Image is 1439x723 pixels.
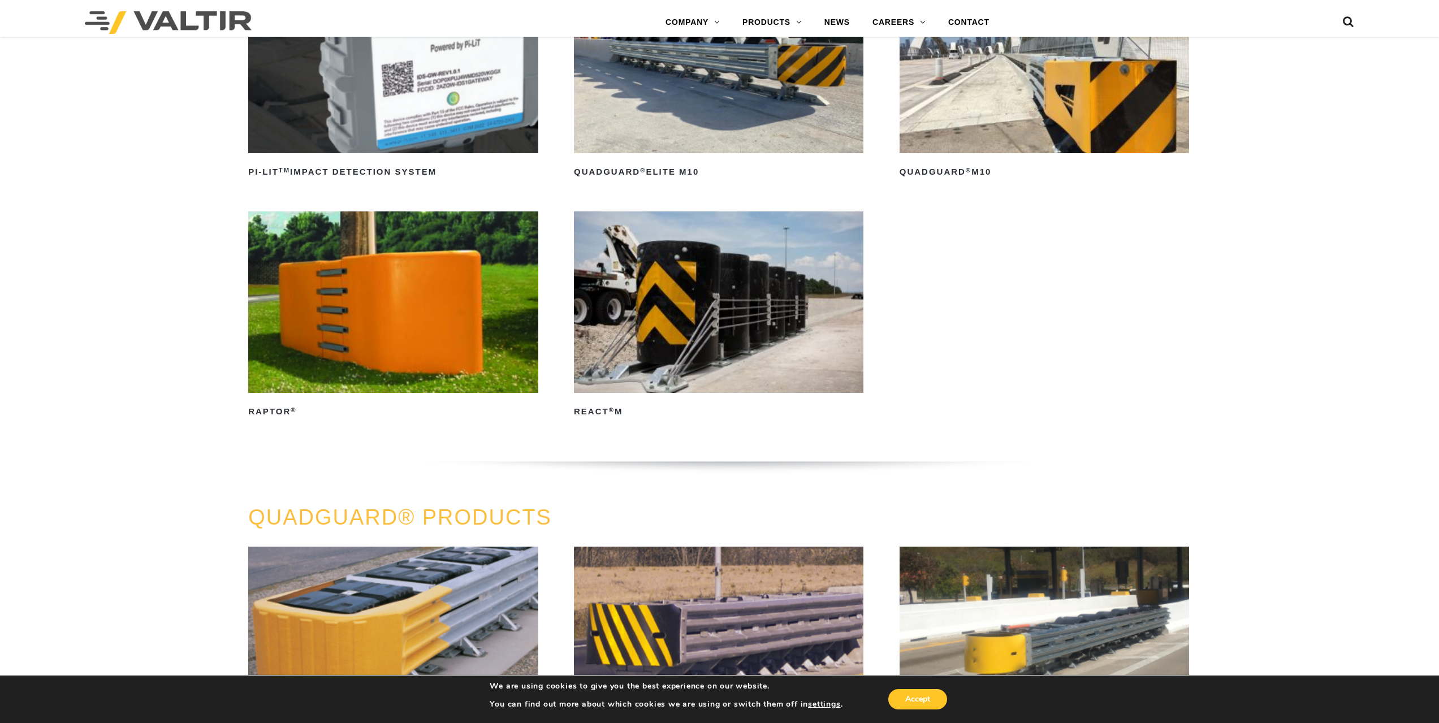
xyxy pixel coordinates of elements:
[888,689,947,709] button: Accept
[248,505,552,529] a: QUADGUARD® PRODUCTS
[574,163,863,181] h2: QuadGuard Elite M10
[574,403,863,421] h2: REACT M
[808,699,840,709] button: settings
[731,11,813,34] a: PRODUCTS
[490,681,842,691] p: We are using cookies to give you the best experience on our website.
[279,167,290,174] sup: TM
[248,211,538,421] a: RAPTOR®
[609,406,615,413] sup: ®
[813,11,861,34] a: NEWS
[85,11,252,34] img: Valtir
[574,211,863,421] a: REACT®M
[966,167,971,174] sup: ®
[248,163,538,181] h2: PI-LIT Impact Detection System
[937,11,1001,34] a: CONTACT
[248,403,538,421] h2: RAPTOR
[654,11,731,34] a: COMPANY
[291,406,296,413] sup: ®
[900,163,1189,181] h2: QuadGuard M10
[861,11,937,34] a: CAREERS
[640,167,646,174] sup: ®
[490,699,842,709] p: You can find out more about which cookies we are using or switch them off in .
